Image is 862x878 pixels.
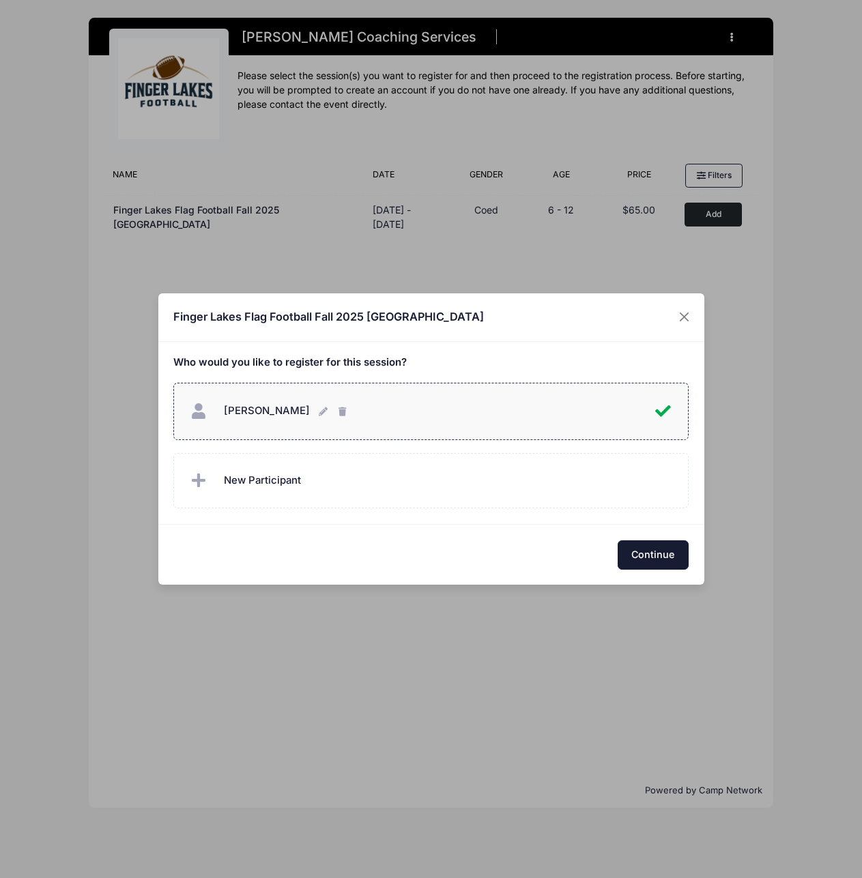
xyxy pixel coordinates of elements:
h5: Who would you like to register for this session? [173,357,689,369]
span: New Participant [224,473,301,488]
button: [PERSON_NAME] [339,396,349,426]
button: [PERSON_NAME] [319,396,330,426]
span: [PERSON_NAME] [224,405,310,417]
h4: Finger Lakes Flag Football Fall 2025 [GEOGRAPHIC_DATA] [173,308,484,325]
button: Close [672,305,696,330]
button: Continue [618,540,689,570]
